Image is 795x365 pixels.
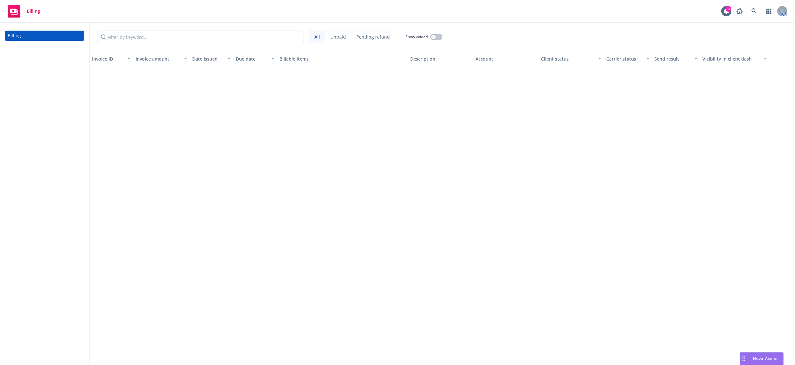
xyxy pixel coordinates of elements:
[330,33,346,40] span: Unpaid
[190,51,233,66] button: Date issued
[753,356,778,361] span: Nova Assist
[748,5,761,18] a: Search
[89,51,133,66] button: Invoice ID
[604,51,652,66] button: Carrier status
[606,55,642,62] div: Carrier status
[192,55,224,62] div: Date issued
[233,51,277,66] button: Due date
[538,51,604,66] button: Client status
[314,33,320,40] span: All
[5,2,43,20] a: Billing
[740,352,784,365] button: Nova Assist
[740,353,748,365] div: Drag to move
[279,55,405,62] div: Billable items
[763,5,775,18] a: Switch app
[405,34,428,40] span: Show voided
[475,55,536,62] div: Account
[473,51,538,66] button: Account
[8,31,21,41] div: Billing
[236,55,267,62] div: Due date
[726,6,731,12] div: 37
[541,55,594,62] div: Client status
[700,51,770,66] button: Visibility in client dash
[277,51,408,66] button: Billable items
[408,51,473,66] button: Description
[97,31,304,43] input: Filter by keyword...
[733,5,746,18] a: Report a Bug
[136,55,180,62] div: Invoice amount
[654,55,690,62] div: Send result
[652,51,700,66] button: Send result
[133,51,190,66] button: Invoice amount
[27,9,40,14] span: Billing
[410,55,470,62] div: Description
[356,33,390,40] span: Pending refund
[5,31,84,41] a: Billing
[702,55,760,62] div: Visibility in client dash
[92,55,123,62] div: Invoice ID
